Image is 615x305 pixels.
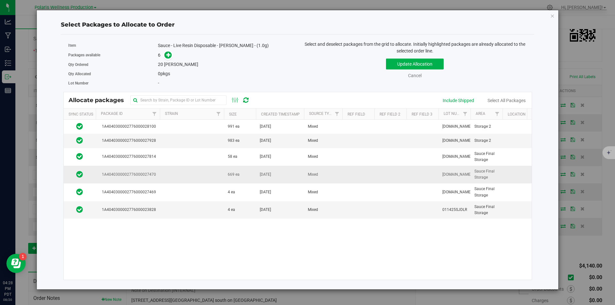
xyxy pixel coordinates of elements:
[386,59,444,69] button: Update Allocation
[99,138,156,144] span: 1A4040300002776000027928
[228,154,237,160] span: 58 ea
[260,172,271,178] span: [DATE]
[158,71,160,76] span: 0
[308,172,318,178] span: Mixed
[308,138,318,144] span: Mixed
[260,138,271,144] span: [DATE]
[261,112,300,116] a: Created Timestamp
[68,80,158,86] label: Lot Number
[99,207,156,213] span: 1A4040300002776000023828
[442,154,471,160] span: [DOMAIN_NAME]
[76,188,83,197] span: In Sync
[488,98,526,103] a: Select All Packages
[260,124,271,130] span: [DATE]
[99,124,156,130] span: 1A4040300002776000028100
[460,108,470,119] a: Filter
[474,186,499,198] span: Sauce Final Storage
[474,168,499,181] span: Sauce Final Storage
[69,97,130,104] span: Allocate packages
[443,97,474,104] div: Include Shipped
[308,124,318,130] span: Mixed
[305,42,525,53] span: Select and deselect packages from the grid to allocate. Initially highlighted packages are alread...
[164,62,198,67] span: [PERSON_NAME]
[158,71,170,76] span: pkgs
[260,189,271,195] span: [DATE]
[308,154,318,160] span: Mixed
[308,207,318,213] span: Mixed
[228,189,235,195] span: 4 ea
[229,112,237,116] a: Size
[474,124,491,130] span: Storage 2
[260,207,271,213] span: [DATE]
[213,108,224,119] a: Filter
[69,112,93,116] a: Sync Status
[76,152,83,161] span: In Sync
[76,205,83,214] span: In Sync
[444,111,467,116] a: Lot Number
[260,154,271,160] span: [DATE]
[101,111,123,116] a: Package Id
[474,151,499,163] span: Sauce Final Storage
[308,189,318,195] span: Mixed
[442,207,467,213] span: 011425SJDLR
[99,154,156,160] span: 1A4040300002776000027814
[474,204,499,216] span: Sauce Final Storage
[442,138,471,144] span: [DOMAIN_NAME]
[412,112,432,116] a: Ref Field 3
[76,136,83,145] span: In Sync
[380,112,400,116] a: Ref Field 2
[158,52,160,58] span: 6
[348,112,365,116] a: Ref Field
[19,253,27,261] iframe: Resource center unread badge
[442,124,471,130] span: [DOMAIN_NAME]
[99,189,156,195] span: 1A4040300002776000027469
[158,80,159,85] span: -
[228,124,240,130] span: 991 ea
[68,71,158,77] label: Qty Allocated
[476,111,485,116] a: Area
[492,108,502,119] a: Filter
[408,73,422,78] a: Cancel
[309,111,334,116] a: Source Type
[6,254,26,273] iframe: Resource center
[76,170,83,179] span: In Sync
[165,111,178,116] a: Strain
[68,43,158,48] label: Item
[508,112,526,116] a: Location
[130,95,226,105] input: Search by Strain, Package ID or Lot Number
[61,20,534,29] div: Select Packages to Allocate to Order
[68,62,158,68] label: Qty Ordered
[228,172,240,178] span: 669 ea
[228,207,235,213] span: 4 ea
[332,108,342,119] a: Filter
[76,122,83,131] span: In Sync
[158,42,293,49] div: Sauce - Live Resin Disposable - [PERSON_NAME] - (1.0g)
[474,138,491,144] span: Storage 2
[158,62,163,67] span: 20
[442,172,471,178] span: [DOMAIN_NAME]
[99,172,156,178] span: 1A4040300002776000027470
[442,189,471,195] span: [DOMAIN_NAME]
[68,52,158,58] label: Packages available
[228,138,240,144] span: 983 ea
[149,108,160,119] a: Filter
